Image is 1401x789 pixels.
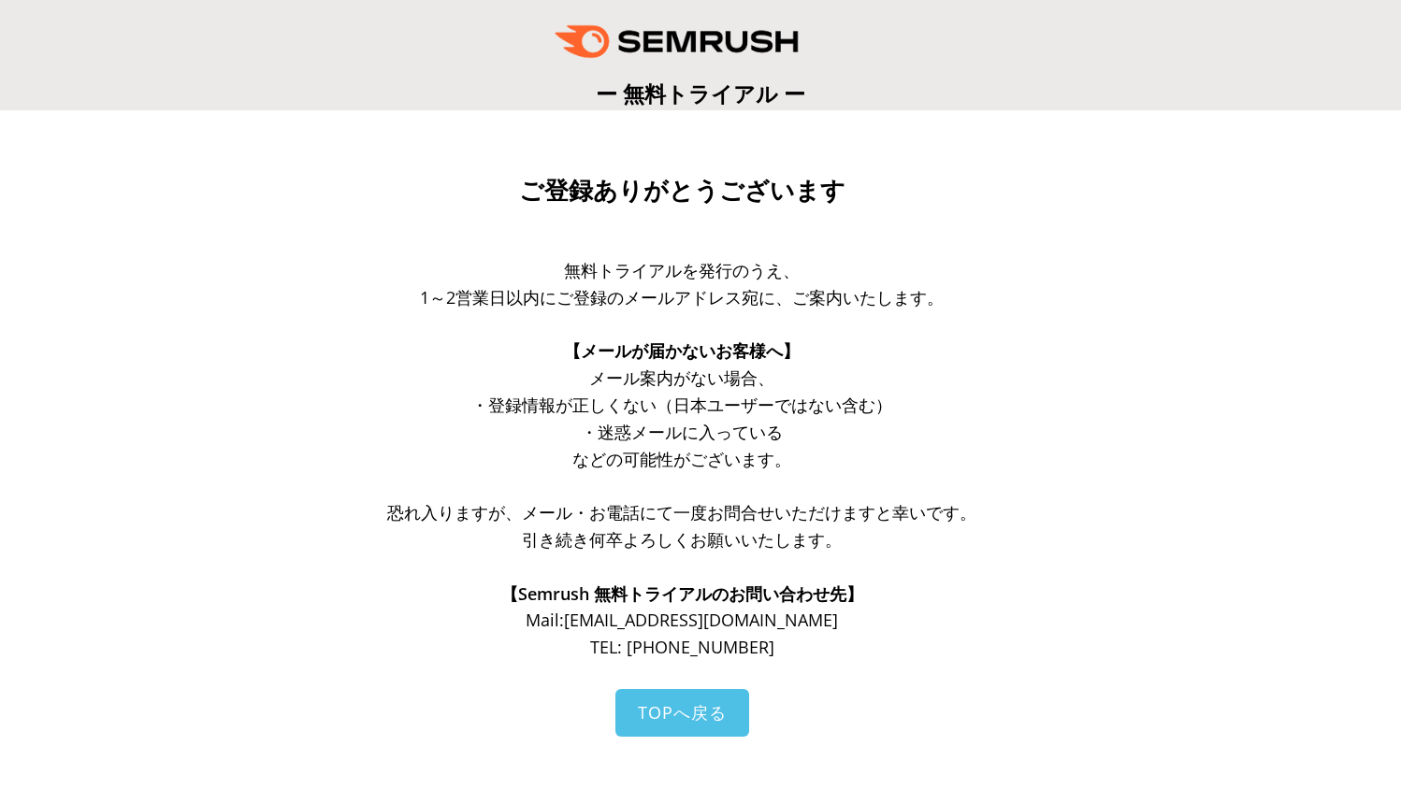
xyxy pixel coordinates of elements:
[420,286,944,308] span: 1～2営業日以内にご登録のメールアドレス宛に、ご案内いたします。
[501,582,863,605] span: 【Semrush 無料トライアルのお問い合わせ先】
[615,689,749,737] a: TOPへ戻る
[526,609,838,631] span: Mail: [EMAIL_ADDRESS][DOMAIN_NAME]
[471,394,892,416] span: ・登録情報が正しくない（日本ユーザーではない含む）
[519,177,845,205] span: ご登録ありがとうございます
[589,366,774,389] span: メール案内がない場合、
[522,528,842,551] span: 引き続き何卒よろしくお願いいたします。
[581,421,783,443] span: ・迷惑メールに入っている
[638,701,727,724] span: TOPへ戻る
[590,636,774,658] span: TEL: [PHONE_NUMBER]
[572,448,791,470] span: などの可能性がございます。
[387,501,976,524] span: 恐れ入りますが、メール・お電話にて一度お問合せいただけますと幸いです。
[564,259,800,281] span: 無料トライアルを発行のうえ、
[564,339,800,362] span: 【メールが届かないお客様へ】
[596,79,805,108] span: ー 無料トライアル ー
